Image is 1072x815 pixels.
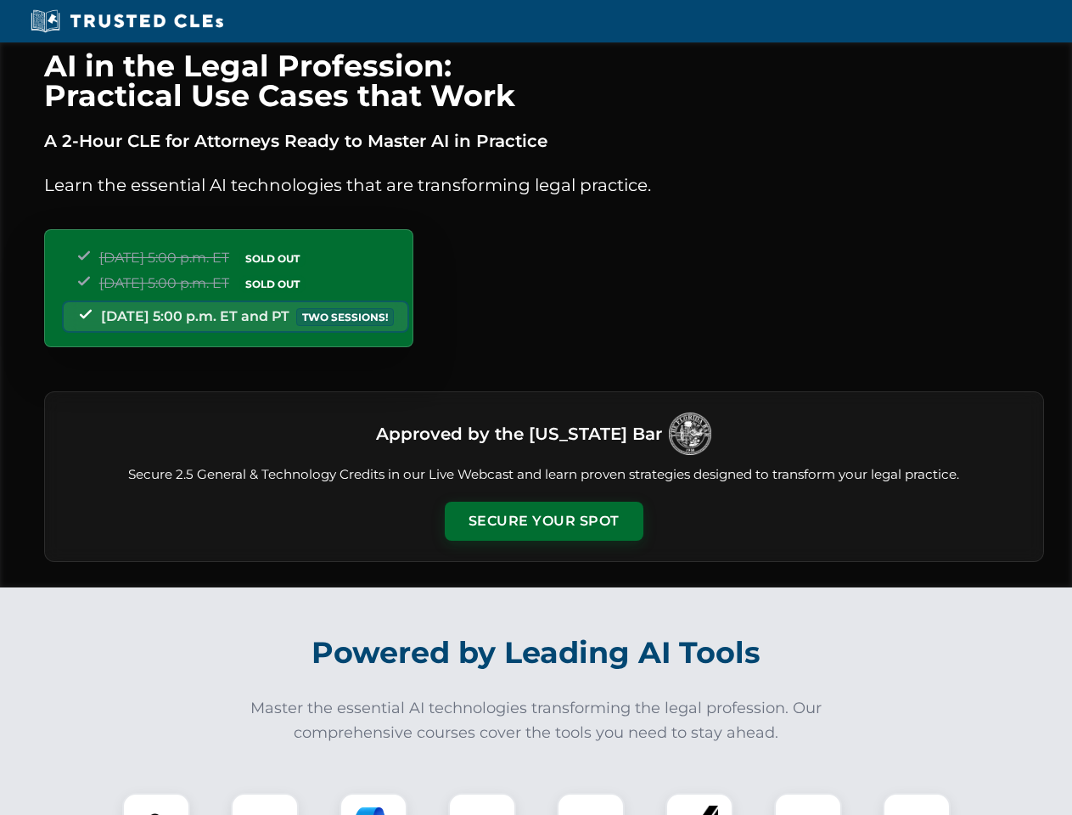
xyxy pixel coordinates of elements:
p: Master the essential AI technologies transforming the legal profession. Our comprehensive courses... [239,696,833,745]
span: SOLD OUT [239,250,306,267]
h2: Powered by Leading AI Tools [66,623,1007,683]
img: Logo [669,413,711,455]
span: [DATE] 5:00 p.m. ET [99,275,229,291]
h3: Approved by the [US_STATE] Bar [376,419,662,449]
span: [DATE] 5:00 p.m. ET [99,250,229,266]
p: Learn the essential AI technologies that are transforming legal practice. [44,171,1044,199]
p: A 2-Hour CLE for Attorneys Ready to Master AI in Practice [44,127,1044,155]
button: Secure Your Spot [445,502,643,541]
span: SOLD OUT [239,275,306,293]
img: Trusted CLEs [25,8,228,34]
h1: AI in the Legal Profession: Practical Use Cases that Work [44,51,1044,110]
p: Secure 2.5 General & Technology Credits in our Live Webcast and learn proven strategies designed ... [65,465,1023,485]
